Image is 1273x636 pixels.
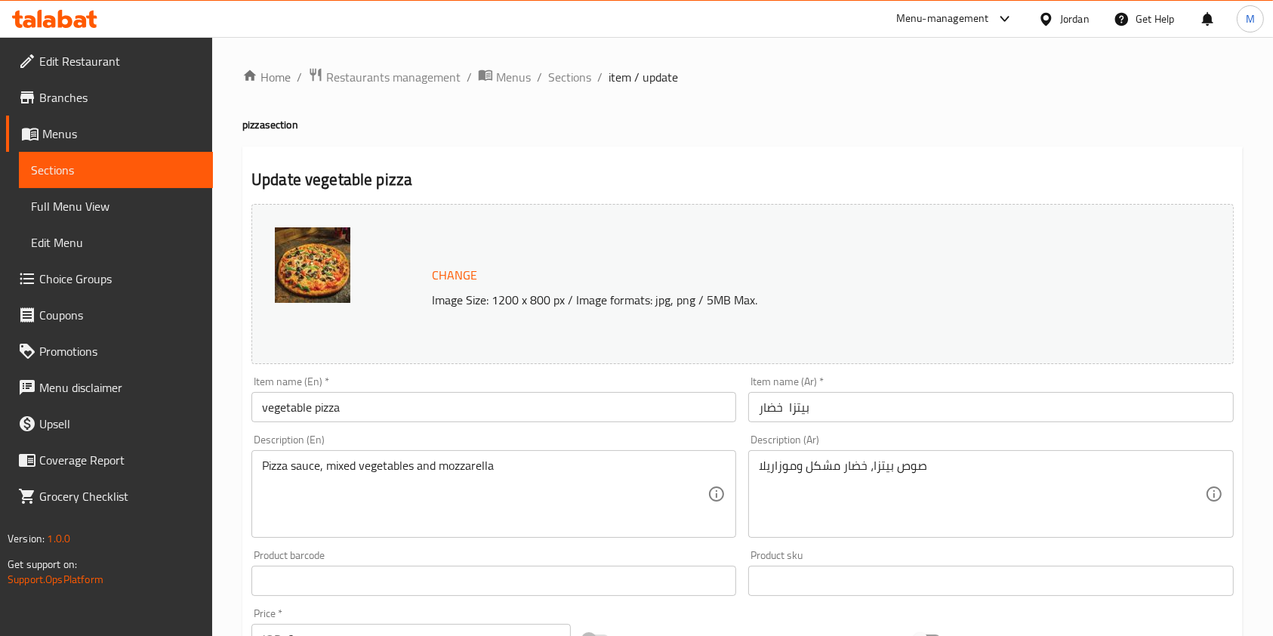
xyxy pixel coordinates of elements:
[31,197,201,215] span: Full Menu View
[39,88,201,107] span: Branches
[39,378,201,397] span: Menu disclaimer
[6,369,213,406] a: Menu disclaimer
[308,67,461,87] a: Restaurants management
[496,68,531,86] span: Menus
[6,297,213,333] a: Coupons
[609,68,678,86] span: item / update
[467,68,472,86] li: /
[537,68,542,86] li: /
[748,566,1233,596] input: Please enter product sku
[39,306,201,324] span: Coupons
[6,79,213,116] a: Branches
[6,406,213,442] a: Upsell
[19,224,213,261] a: Edit Menu
[297,68,302,86] li: /
[39,52,201,70] span: Edit Restaurant
[31,233,201,252] span: Edit Menu
[6,333,213,369] a: Promotions
[1246,11,1255,27] span: M
[31,161,201,179] span: Sections
[6,261,213,297] a: Choice Groups
[478,67,531,87] a: Menus
[759,458,1204,530] textarea: صوص بيتزا، خضار مشكل وموزاريلا
[8,570,103,589] a: Support.OpsPlatform
[8,554,77,574] span: Get support on:
[242,67,1243,87] nav: breadcrumb
[262,458,707,530] textarea: Pizza sauce, mixed vegetables and mozzarella
[39,270,201,288] span: Choice Groups
[597,68,603,86] li: /
[1060,11,1090,27] div: Jordan
[251,392,736,422] input: Enter name En
[251,168,1234,191] h2: Update vegetable pizza
[426,291,1127,309] p: Image Size: 1200 x 800 px / Image formats: jpg, png / 5MB Max.
[242,68,291,86] a: Home
[39,342,201,360] span: Promotions
[251,566,736,596] input: Please enter product barcode
[242,117,1243,132] h4: pizza section
[275,227,350,303] img: %D8%A8%D9%8A%D8%AA%D8%B2%D8%A7__%D8%AE%D8%B6%D8%A7%D8%B1638453259204008547.jpg
[39,451,201,469] span: Coverage Report
[19,188,213,224] a: Full Menu View
[326,68,461,86] span: Restaurants management
[6,442,213,478] a: Coverage Report
[426,260,483,291] button: Change
[896,10,989,28] div: Menu-management
[39,415,201,433] span: Upsell
[548,68,591,86] a: Sections
[42,125,201,143] span: Menus
[19,152,213,188] a: Sections
[47,529,70,548] span: 1.0.0
[8,529,45,548] span: Version:
[6,478,213,514] a: Grocery Checklist
[432,264,477,286] span: Change
[39,487,201,505] span: Grocery Checklist
[6,43,213,79] a: Edit Restaurant
[748,392,1233,422] input: Enter name Ar
[6,116,213,152] a: Menus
